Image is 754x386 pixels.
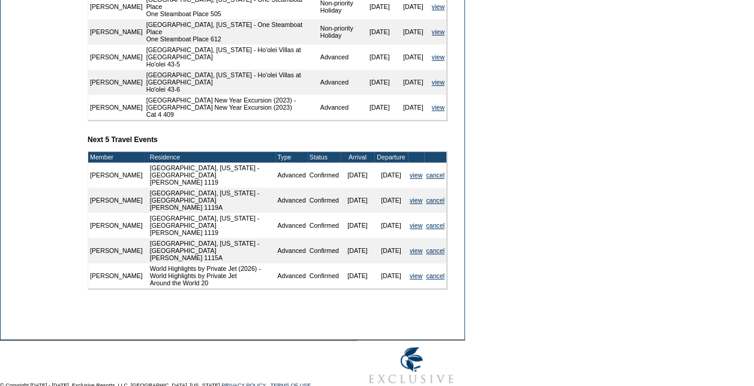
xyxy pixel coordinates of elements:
[410,222,422,229] a: view
[426,272,444,279] a: cancel
[319,44,363,70] td: Advanced
[432,79,444,86] a: view
[410,272,422,279] a: view
[308,152,341,162] td: Status
[88,238,145,263] td: [PERSON_NAME]
[148,263,276,288] td: World Highlights by Private Jet (2026) - World Highlights by Private Jet Around the World 20
[145,70,319,95] td: [GEOGRAPHIC_DATA], [US_STATE] - Ho'olei Villas at [GEOGRAPHIC_DATA] Ho'olei 43-6
[426,197,444,204] a: cancel
[410,171,422,179] a: view
[88,162,145,188] td: [PERSON_NAME]
[88,95,145,120] td: [PERSON_NAME]
[88,44,145,70] td: [PERSON_NAME]
[148,188,276,213] td: [GEOGRAPHIC_DATA], [US_STATE] - [GEOGRAPHIC_DATA] [PERSON_NAME] 1119A
[308,188,341,213] td: Confirmed
[275,188,307,213] td: Advanced
[88,213,145,238] td: [PERSON_NAME]
[148,152,276,162] td: Residence
[341,238,374,263] td: [DATE]
[396,44,430,70] td: [DATE]
[319,19,363,44] td: Non-priority Holiday
[308,213,341,238] td: Confirmed
[363,70,396,95] td: [DATE]
[410,247,422,254] a: view
[374,188,408,213] td: [DATE]
[374,263,408,288] td: [DATE]
[319,70,363,95] td: Advanced
[275,263,307,288] td: Advanced
[396,95,430,120] td: [DATE]
[426,247,444,254] a: cancel
[374,238,408,263] td: [DATE]
[148,162,276,188] td: [GEOGRAPHIC_DATA], [US_STATE] - [GEOGRAPHIC_DATA] [PERSON_NAME] 1119
[145,44,319,70] td: [GEOGRAPHIC_DATA], [US_STATE] - Ho'olei Villas at [GEOGRAPHIC_DATA] Ho'olei 43-5
[319,95,363,120] td: Advanced
[374,213,408,238] td: [DATE]
[308,162,341,188] td: Confirmed
[363,44,396,70] td: [DATE]
[275,238,307,263] td: Advanced
[88,152,145,162] td: Member
[341,263,374,288] td: [DATE]
[374,152,408,162] td: Departure
[374,162,408,188] td: [DATE]
[148,213,276,238] td: [GEOGRAPHIC_DATA], [US_STATE] - [GEOGRAPHIC_DATA] [PERSON_NAME] 1119
[308,263,341,288] td: Confirmed
[88,19,145,44] td: [PERSON_NAME]
[363,19,396,44] td: [DATE]
[308,238,341,263] td: Confirmed
[396,19,430,44] td: [DATE]
[275,213,307,238] td: Advanced
[341,213,374,238] td: [DATE]
[88,135,158,144] b: Next 5 Travel Events
[341,152,374,162] td: Arrival
[88,263,145,288] td: [PERSON_NAME]
[145,19,319,44] td: [GEOGRAPHIC_DATA], [US_STATE] - One Steamboat Place One Steamboat Place 612
[88,70,145,95] td: [PERSON_NAME]
[363,95,396,120] td: [DATE]
[396,70,430,95] td: [DATE]
[432,53,444,61] a: view
[426,222,444,229] a: cancel
[426,171,444,179] a: cancel
[275,152,307,162] td: Type
[148,238,276,263] td: [GEOGRAPHIC_DATA], [US_STATE] - [GEOGRAPHIC_DATA] [PERSON_NAME] 1115A
[145,95,319,120] td: [GEOGRAPHIC_DATA] New Year Excursion (2023) - [GEOGRAPHIC_DATA] New Year Excursion (2023) Cat 4 409
[410,197,422,204] a: view
[432,104,444,111] a: view
[88,188,145,213] td: [PERSON_NAME]
[432,28,444,35] a: view
[275,162,307,188] td: Advanced
[432,3,444,10] a: view
[341,162,374,188] td: [DATE]
[341,188,374,213] td: [DATE]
